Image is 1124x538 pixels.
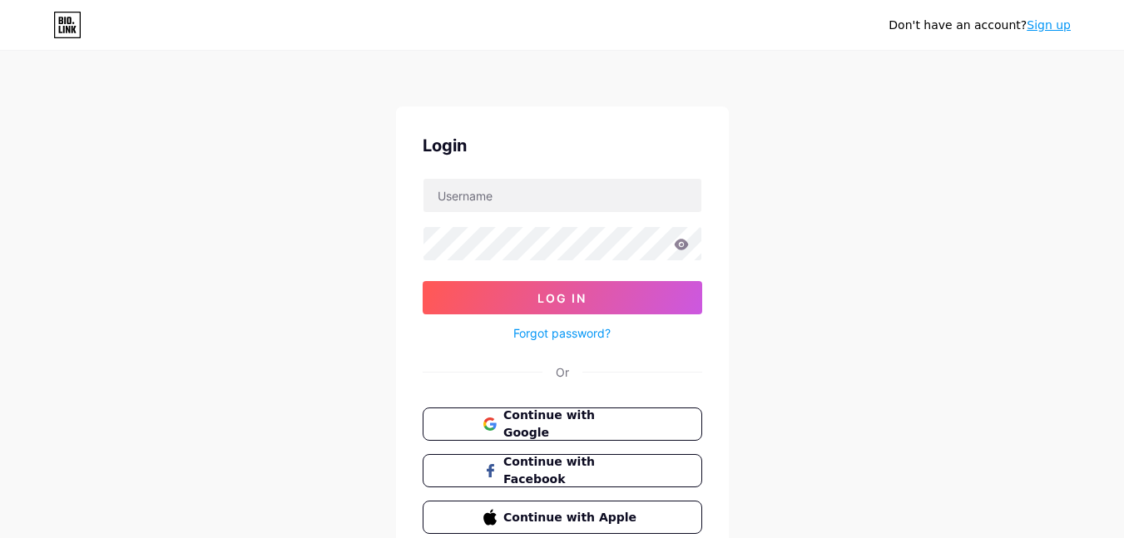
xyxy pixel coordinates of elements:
[1027,18,1071,32] a: Sign up
[556,363,569,381] div: Or
[423,179,701,212] input: Username
[423,133,702,158] div: Login
[423,281,702,314] button: Log In
[423,454,702,487] button: Continue with Facebook
[503,453,641,488] span: Continue with Facebook
[537,291,587,305] span: Log In
[513,324,611,342] a: Forgot password?
[423,501,702,534] button: Continue with Apple
[503,509,641,526] span: Continue with Apple
[503,407,641,442] span: Continue with Google
[423,407,702,441] button: Continue with Google
[889,17,1071,34] div: Don't have an account?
